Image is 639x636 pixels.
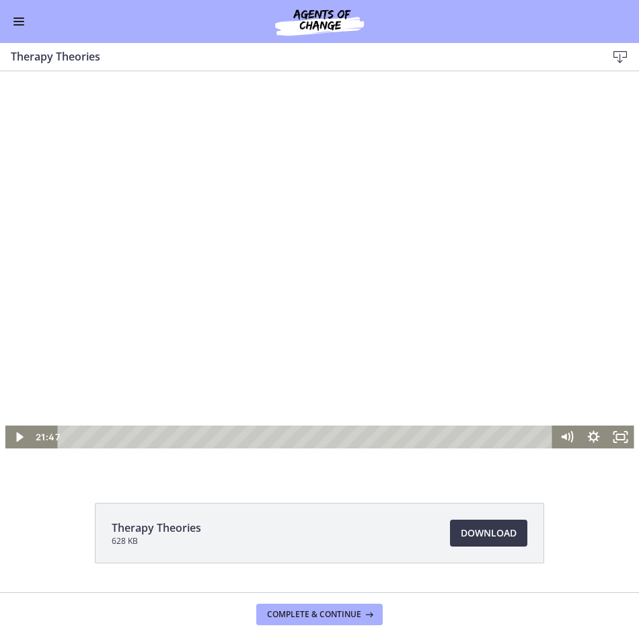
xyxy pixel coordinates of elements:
button: Fullscreen [607,354,634,377]
button: Show settings menu [580,354,607,377]
img: Agents of Change [239,5,400,38]
span: Download [461,525,517,541]
h3: Therapy Theories [11,48,585,65]
span: 628 KB [112,536,201,547]
span: Complete & continue [267,609,361,620]
span: Therapy Theories [112,520,201,536]
div: Playbar [68,354,547,377]
a: Download [450,520,527,547]
button: Play Video [5,354,32,377]
button: Enable menu [11,13,27,30]
button: Mute [554,354,580,377]
button: Complete & continue [256,604,383,625]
